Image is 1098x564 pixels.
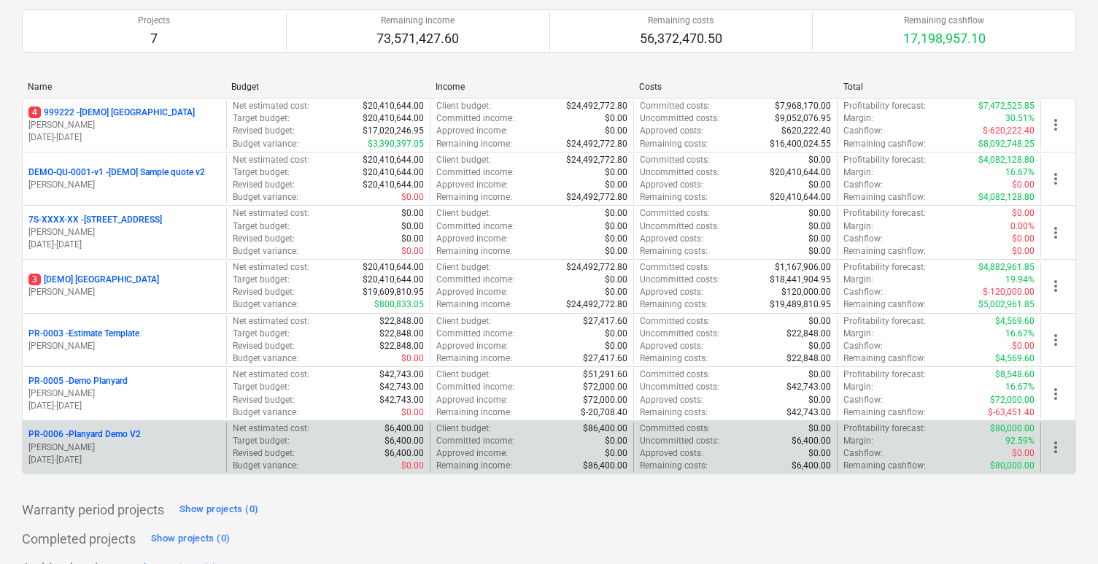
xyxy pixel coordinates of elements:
p: Approved costs : [640,125,703,137]
p: [DATE] - [DATE] [28,454,220,466]
p: Budget variance : [233,298,298,311]
p: $0.00 [605,179,627,191]
p: $0.00 [401,220,424,233]
p: $27,417.60 [583,315,627,328]
p: $20,410,644.00 [363,261,424,274]
p: [DATE] - [DATE] [28,239,220,251]
p: Cashflow : [843,125,883,137]
p: Budget variance : [233,191,298,204]
div: DEMO-QU-0001-v1 -[DEMO] Sample quote v2[PERSON_NAME] [28,166,220,191]
p: Committed costs : [640,100,710,112]
p: Remaining costs : [640,460,708,472]
p: Remaining costs : [640,245,708,258]
p: $3,390,397.05 [368,138,424,150]
p: $0.00 [1012,207,1035,220]
p: Client budget : [436,368,491,381]
p: Committed costs : [640,261,710,274]
p: Remaining cashflow : [843,352,926,365]
p: Remaining costs : [640,298,708,311]
div: Budget [231,82,423,92]
p: Profitability forecast : [843,207,926,220]
p: $-620,222.40 [983,125,1035,137]
p: $16,400,024.55 [770,138,831,150]
span: more_vert [1047,439,1064,456]
p: $24,492,772.80 [566,261,627,274]
p: 16.67% [1005,328,1035,340]
p: 92.59% [1005,435,1035,447]
p: Cashflow : [843,447,883,460]
div: Show projects (0) [151,530,230,547]
p: $0.00 [605,328,627,340]
p: $0.00 [605,220,627,233]
p: PR-0006 - Planyard Demo V2 [28,428,141,441]
p: Margin : [843,381,873,393]
p: $0.00 [808,207,831,220]
p: Approved income : [436,125,508,137]
p: $20,410,644.00 [363,179,424,191]
p: Completed projects [22,530,136,548]
p: Target budget : [233,274,290,286]
span: 4 [28,107,41,118]
button: Show projects (0) [176,498,262,521]
p: $0.00 [605,286,627,298]
p: $17,020,246.95 [363,125,424,137]
p: Margin : [843,328,873,340]
p: $0.00 [1012,179,1035,191]
p: $0.00 [401,233,424,245]
p: $20,410,644.00 [363,274,424,286]
p: $8,548.60 [995,368,1035,381]
p: $0.00 [605,447,627,460]
button: Show projects (0) [147,527,233,550]
p: Committed income : [436,274,514,286]
p: $86,400.00 [583,460,627,472]
div: 7S-XXXX-XX -[STREET_ADDRESS][PERSON_NAME][DATE]-[DATE] [28,214,220,251]
p: Profitability forecast : [843,315,926,328]
p: $0.00 [401,245,424,258]
p: $120,000.00 [781,286,831,298]
p: $0.00 [605,340,627,352]
p: Uncommitted costs : [640,220,719,233]
p: $0.00 [401,191,424,204]
p: 19.94% [1005,274,1035,286]
p: $6,400.00 [384,422,424,435]
div: Name [28,82,220,92]
p: $27,417.60 [583,352,627,365]
p: Remaining costs : [640,191,708,204]
p: Revised budget : [233,179,295,191]
p: Uncommitted costs : [640,435,719,447]
p: Projects [138,15,170,27]
iframe: Chat Widget [1025,494,1098,564]
p: $0.00 [808,220,831,233]
p: $42,743.00 [786,406,831,419]
p: $0.00 [605,112,627,125]
p: $51,291.60 [583,368,627,381]
p: Budget variance : [233,138,298,150]
p: Approved costs : [640,286,703,298]
p: $22,848.00 [379,315,424,328]
div: Costs [639,82,831,92]
p: Profitability forecast : [843,368,926,381]
p: $8,092,748.25 [978,138,1035,150]
p: Client budget : [436,422,491,435]
p: Target budget : [233,220,290,233]
p: $0.00 [808,245,831,258]
p: Remaining income : [436,298,512,311]
div: 3[DEMO] [GEOGRAPHIC_DATA][PERSON_NAME] [28,274,220,298]
p: $0.00 [605,233,627,245]
p: Committed costs : [640,422,710,435]
p: $20,410,644.00 [363,100,424,112]
p: Approved income : [436,394,508,406]
p: [PERSON_NAME] [28,286,220,298]
p: $42,743.00 [786,381,831,393]
p: $4,569.60 [995,315,1035,328]
p: $20,410,644.00 [363,154,424,166]
p: $42,743.00 [379,394,424,406]
p: $0.00 [808,154,831,166]
p: 30.51% [1005,112,1035,125]
p: Approved income : [436,340,508,352]
p: [DATE] - [DATE] [28,131,220,144]
div: PR-0006 -Planyard Demo V2[PERSON_NAME][DATE]-[DATE] [28,428,220,466]
p: $20,410,644.00 [770,166,831,179]
p: Committed income : [436,112,514,125]
p: $19,489,810.95 [770,298,831,311]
